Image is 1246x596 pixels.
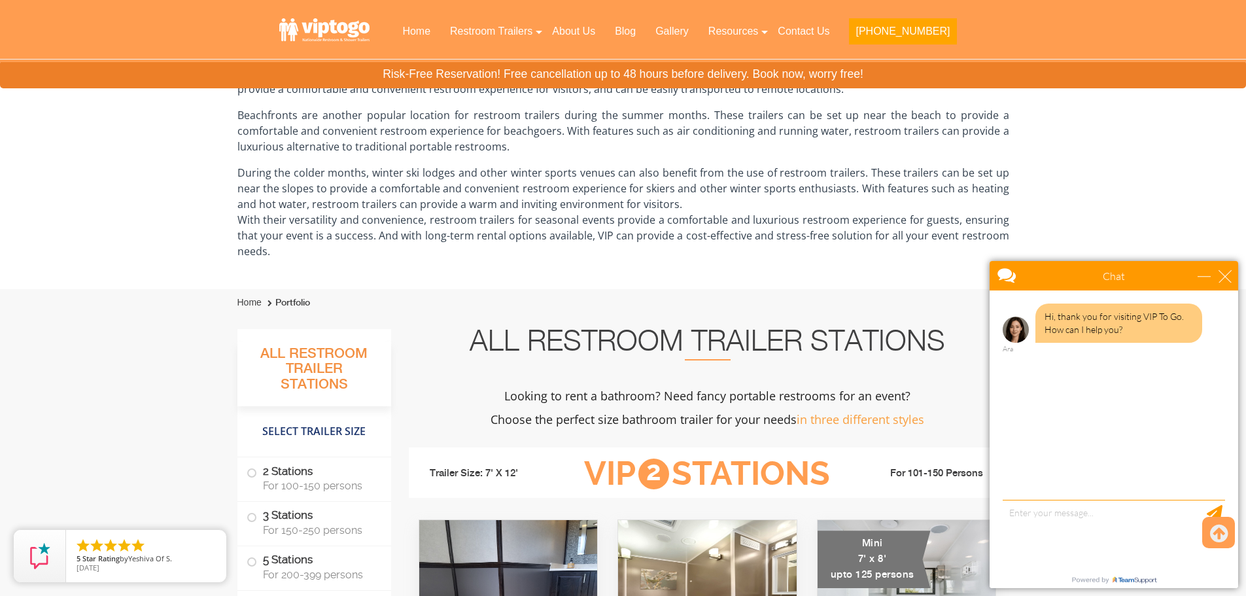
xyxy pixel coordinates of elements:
label: 2 Stations [247,457,382,498]
li: Portfolio [264,295,310,311]
p: During the colder months, winter ski lodges and other winter sports venues can also benefit from ... [237,165,1009,259]
li: Trailer Size: 7' X 12' [418,454,564,493]
label: 3 Stations [247,502,382,542]
span: For 100-150 persons [263,480,375,492]
a: Home [392,17,440,46]
li:  [130,538,146,553]
h2: All Restroom Trailer Stations [409,329,1007,360]
button: [PHONE_NUMBER] [849,18,956,44]
label: 5 Stations [247,546,382,587]
h4: Select Trailer Size [237,413,391,451]
li:  [103,538,118,553]
span: in three different styles [797,412,924,427]
img: Review Rating [27,543,53,569]
li:  [75,538,91,553]
span: [DATE] [77,563,99,572]
h3: All Restroom Trailer Stations [237,342,391,406]
span: For 200-399 persons [263,569,375,581]
li:  [116,538,132,553]
li:  [89,538,105,553]
a: Blog [605,17,646,46]
a: About Us [542,17,605,46]
span: Yeshiva Of S. [128,553,172,563]
span: 5 [77,553,80,563]
span: by [77,555,216,564]
span: Star Rating [82,553,120,563]
a: Home [237,297,262,307]
a: Gallery [646,17,699,46]
a: Resources [699,17,768,46]
div: Mini 7' x 8' upto 125 persons [818,531,931,588]
a: Contact Us [768,17,839,46]
p: Beachfronts are another popular location for restroom trailers during the summer months. These tr... [237,107,1009,154]
span: For 150-250 persons [263,524,375,536]
a: [PHONE_NUMBER] [839,17,966,52]
li: For 101-150 Persons [851,466,997,482]
a: Restroom Trailers [440,17,542,46]
p: Looking to rent a bathroom? Need fancy portable restrooms for an event? Choose the perfect size b... [409,384,1007,431]
span: 2 [638,459,669,489]
h3: VIP Stations [564,456,850,492]
iframe: Live Chat Box [982,253,1246,596]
